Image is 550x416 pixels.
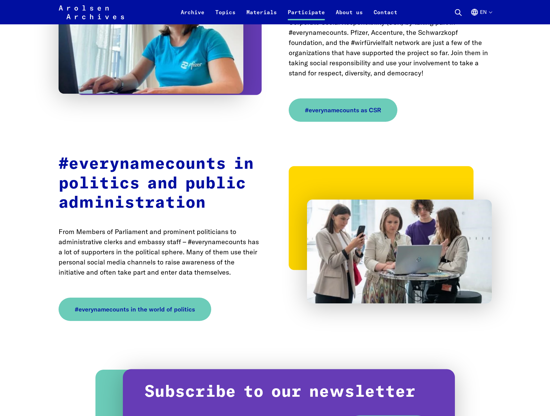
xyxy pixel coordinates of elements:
a: Materials [241,8,282,24]
span: #everynamecounts as CSR [305,106,381,115]
a: #everynamecounts in the world of politics [59,298,211,321]
a: Archive [175,8,210,24]
a: Participate [282,8,330,24]
p: From Members of Parliament and prominent politicians to administrative clerks and embassy staff –... [59,227,262,277]
p: Many companies and initiatives demonstrate their commitment to Corporate Social Responsibility (C... [289,7,492,78]
strong: #everynamecounts in politics and public administration [59,156,254,211]
nav: Primary [175,4,403,20]
a: Topics [210,8,241,24]
a: #everynamecounts as CSR [289,98,397,122]
button: English, language selection [470,8,492,24]
a: Contact [368,8,403,24]
a: About us [330,8,368,24]
strong: Subscribe to our newsletter [145,384,416,400]
span: #everynamecounts in the world of politics [75,305,195,314]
